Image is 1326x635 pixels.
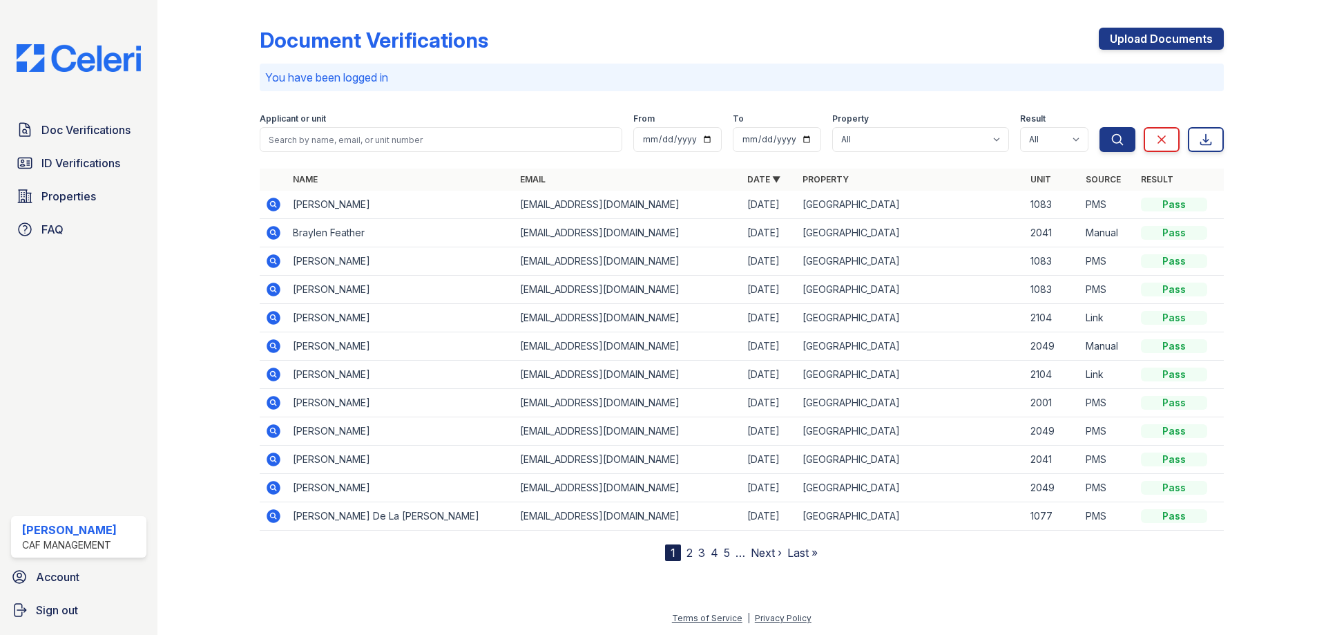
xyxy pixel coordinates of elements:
[797,247,1024,276] td: [GEOGRAPHIC_DATA]
[287,361,515,389] td: [PERSON_NAME]
[515,361,742,389] td: [EMAIL_ADDRESS][DOMAIN_NAME]
[797,446,1024,474] td: [GEOGRAPHIC_DATA]
[6,563,152,591] a: Account
[1025,446,1080,474] td: 2041
[633,113,655,124] label: From
[1141,453,1207,466] div: Pass
[1080,219,1135,247] td: Manual
[755,613,811,623] a: Privacy Policy
[1141,198,1207,211] div: Pass
[515,219,742,247] td: [EMAIL_ADDRESS][DOMAIN_NAME]
[1025,474,1080,502] td: 2049
[260,127,622,152] input: Search by name, email, or unit number
[1080,247,1135,276] td: PMS
[515,446,742,474] td: [EMAIL_ADDRESS][DOMAIN_NAME]
[287,304,515,332] td: [PERSON_NAME]
[742,474,797,502] td: [DATE]
[1025,502,1080,531] td: 1077
[41,122,131,138] span: Doc Verifications
[698,546,705,560] a: 3
[797,361,1024,389] td: [GEOGRAPHIC_DATA]
[797,417,1024,446] td: [GEOGRAPHIC_DATA]
[747,613,750,623] div: |
[6,44,152,72] img: CE_Logo_Blue-a8612792a0a2168367f1c8372b55b34899dd931a85d93a1a3d3e32e68fde9ad4.png
[1025,247,1080,276] td: 1083
[742,191,797,219] td: [DATE]
[1080,417,1135,446] td: PMS
[797,191,1024,219] td: [GEOGRAPHIC_DATA]
[515,417,742,446] td: [EMAIL_ADDRESS][DOMAIN_NAME]
[11,149,146,177] a: ID Verifications
[742,417,797,446] td: [DATE]
[1025,361,1080,389] td: 2104
[265,69,1218,86] p: You have been logged in
[724,546,730,560] a: 5
[665,544,681,561] div: 1
[11,216,146,243] a: FAQ
[1025,304,1080,332] td: 2104
[1080,332,1135,361] td: Manual
[797,304,1024,332] td: [GEOGRAPHIC_DATA]
[1141,396,1207,410] div: Pass
[1080,474,1135,502] td: PMS
[520,174,546,184] a: Email
[751,546,782,560] a: Next ›
[1141,174,1173,184] a: Result
[293,174,318,184] a: Name
[742,276,797,304] td: [DATE]
[515,247,742,276] td: [EMAIL_ADDRESS][DOMAIN_NAME]
[1025,332,1080,361] td: 2049
[515,474,742,502] td: [EMAIL_ADDRESS][DOMAIN_NAME]
[41,221,64,238] span: FAQ
[287,417,515,446] td: [PERSON_NAME]
[515,304,742,332] td: [EMAIL_ADDRESS][DOMAIN_NAME]
[1141,226,1207,240] div: Pass
[742,502,797,531] td: [DATE]
[260,28,488,53] div: Document Verifications
[1025,191,1080,219] td: 1083
[787,546,818,560] a: Last »
[287,191,515,219] td: [PERSON_NAME]
[1080,389,1135,417] td: PMS
[1080,446,1135,474] td: PMS
[1141,481,1207,495] div: Pass
[287,247,515,276] td: [PERSON_NAME]
[515,502,742,531] td: [EMAIL_ADDRESS][DOMAIN_NAME]
[41,155,120,171] span: ID Verifications
[1141,311,1207,325] div: Pass
[1099,28,1224,50] a: Upload Documents
[742,219,797,247] td: [DATE]
[1080,276,1135,304] td: PMS
[1030,174,1051,184] a: Unit
[287,474,515,502] td: [PERSON_NAME]
[515,332,742,361] td: [EMAIL_ADDRESS][DOMAIN_NAME]
[1025,417,1080,446] td: 2049
[736,544,745,561] span: …
[36,569,79,585] span: Account
[22,538,117,552] div: CAF Management
[742,389,797,417] td: [DATE]
[742,446,797,474] td: [DATE]
[287,219,515,247] td: Braylen Feather
[1080,502,1135,531] td: PMS
[1020,113,1046,124] label: Result
[1141,368,1207,381] div: Pass
[36,602,78,618] span: Sign out
[1080,361,1135,389] td: Link
[1141,509,1207,523] div: Pass
[797,332,1024,361] td: [GEOGRAPHIC_DATA]
[711,546,718,560] a: 4
[797,389,1024,417] td: [GEOGRAPHIC_DATA]
[515,276,742,304] td: [EMAIL_ADDRESS][DOMAIN_NAME]
[742,247,797,276] td: [DATE]
[797,502,1024,531] td: [GEOGRAPHIC_DATA]
[742,332,797,361] td: [DATE]
[515,191,742,219] td: [EMAIL_ADDRESS][DOMAIN_NAME]
[1025,219,1080,247] td: 2041
[287,502,515,531] td: [PERSON_NAME] De La [PERSON_NAME]
[1080,304,1135,332] td: Link
[797,276,1024,304] td: [GEOGRAPHIC_DATA]
[11,182,146,210] a: Properties
[287,276,515,304] td: [PERSON_NAME]
[515,389,742,417] td: [EMAIL_ADDRESS][DOMAIN_NAME]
